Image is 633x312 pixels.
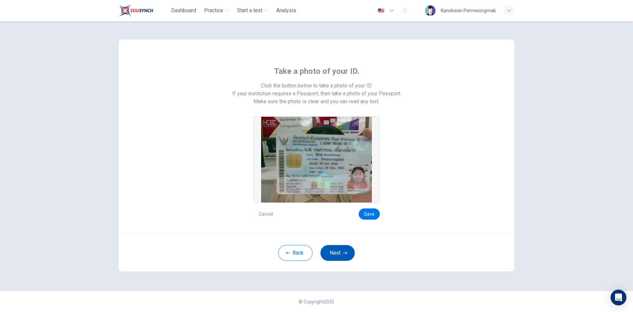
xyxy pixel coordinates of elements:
[237,7,262,15] span: Start a test
[253,208,279,220] button: Cancel
[204,7,223,15] span: Practice
[168,5,199,16] button: Dashboard
[274,66,359,77] span: Take a photo of your ID.
[359,208,380,220] button: Save
[261,117,372,203] img: preview screemshot
[119,4,168,17] a: Train Test logo
[299,299,334,304] span: © Copyright 2025
[611,290,626,305] div: Open Intercom Messenger
[232,82,401,98] span: Click the button below to take a photo of your ID. If your institution requires a Passport, then ...
[171,7,196,15] span: Dashboard
[119,4,153,17] img: Train Test logo
[320,245,355,261] button: Next
[234,5,271,16] button: Start a test
[274,5,299,16] button: Analysis
[377,8,385,13] img: en
[441,7,496,15] div: Kanokwan Permwongmak
[276,7,296,15] span: Analysis
[425,5,436,16] img: Profile picture
[201,5,232,16] button: Practice
[278,245,313,261] button: Back
[254,98,379,106] span: Make sure the photo is clear and you can read any text.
